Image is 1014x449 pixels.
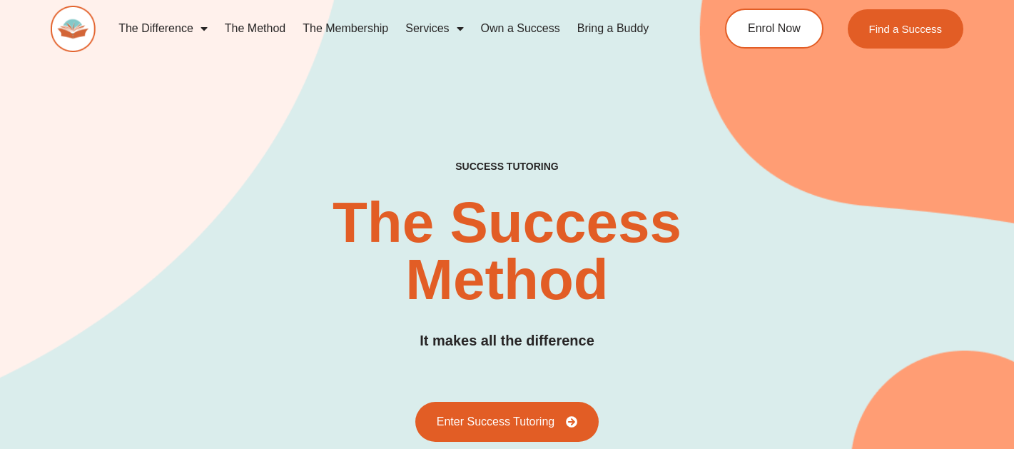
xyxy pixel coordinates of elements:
h4: SUCCESS TUTORING​ [372,161,642,173]
a: Enrol Now [725,9,823,49]
a: Find a Success [847,9,963,49]
a: The Difference [110,12,216,45]
span: Find a Success [868,24,942,34]
nav: Menu [110,12,673,45]
a: Services [397,12,472,45]
a: Own a Success [472,12,569,45]
span: Enrol Now [748,23,801,34]
a: Bring a Buddy [569,12,658,45]
a: The Method [216,12,294,45]
h2: The Success Method [300,194,714,308]
a: The Membership [294,12,397,45]
a: Enter Success Tutoring [415,402,599,442]
span: Enter Success Tutoring [437,416,554,428]
h3: It makes all the difference [420,330,594,352]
